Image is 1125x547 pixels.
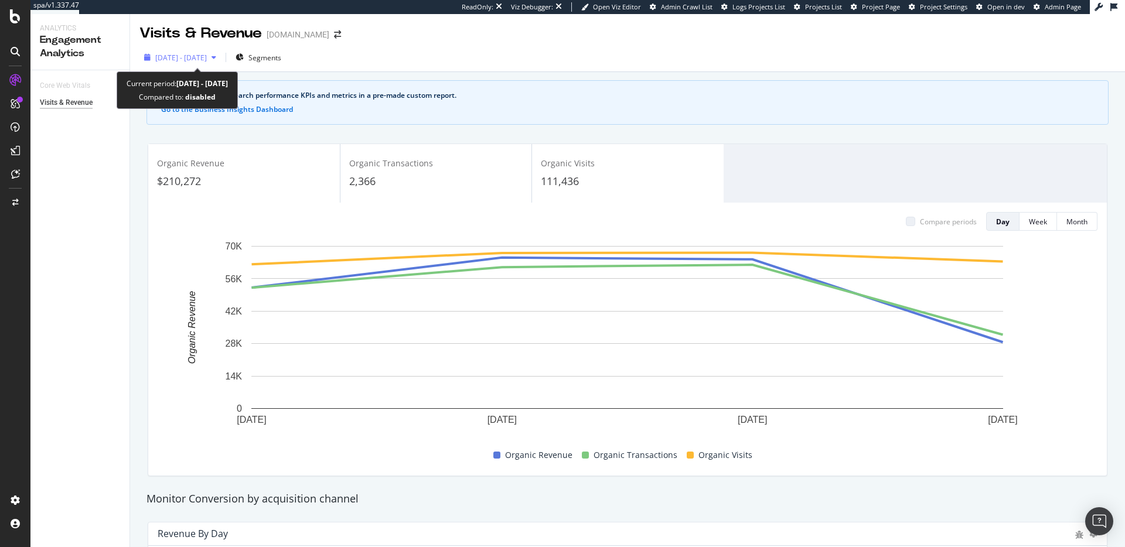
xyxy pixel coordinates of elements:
button: Segments [231,48,286,67]
span: Admin Page [1045,2,1081,11]
div: arrow-right-arrow-left [334,30,341,39]
div: Visits & Revenue [139,23,262,43]
a: Admin Page [1034,2,1081,12]
text: [DATE] [237,415,266,425]
span: Open in dev [987,2,1025,11]
div: Analytics [40,23,120,33]
button: Day [986,212,1020,231]
a: Logs Projects List [721,2,785,12]
span: Admin Crawl List [661,2,712,11]
span: Project Settings [920,2,967,11]
div: Compared to: [139,90,216,104]
button: Go to the Business Insights Dashboard [161,105,293,114]
b: [DATE] - [DATE] [176,78,228,88]
span: 111,436 [541,174,579,188]
div: Week [1029,217,1047,227]
span: Open Viz Editor [593,2,641,11]
span: 2,366 [349,174,376,188]
text: [DATE] [487,415,517,425]
div: Visits & Revenue [40,97,93,109]
span: Organic Revenue [505,448,572,462]
div: Current period: [127,77,228,90]
div: Core Web Vitals [40,80,90,92]
text: 70K [226,241,243,251]
div: Month [1066,217,1087,227]
div: Compare periods [920,217,977,227]
text: 42K [226,306,243,316]
button: Month [1057,212,1097,231]
span: Logs Projects List [732,2,785,11]
span: Organic Revenue [157,158,224,169]
text: [DATE] [738,415,767,425]
text: 28K [226,339,243,349]
button: [DATE] - [DATE] [139,48,221,67]
text: 0 [237,404,242,413]
a: Project Page [851,2,900,12]
div: Viz Debugger: [511,2,553,12]
div: [DOMAIN_NAME] [267,29,329,40]
span: $210,272 [157,174,201,188]
a: Projects List [794,2,842,12]
text: 56K [226,274,243,284]
a: Admin Crawl List [650,2,712,12]
text: 14K [226,371,243,381]
span: Organic Visits [698,448,752,462]
span: [DATE] - [DATE] [155,53,207,63]
div: See your organic search performance KPIs and metrics in a pre-made custom report. [173,90,1094,101]
b: disabled [183,92,216,102]
span: Projects List [805,2,842,11]
svg: A chart. [158,240,1097,443]
a: Open Viz Editor [581,2,641,12]
div: Open Intercom Messenger [1085,507,1113,535]
a: Open in dev [976,2,1025,12]
div: ReadOnly: [462,2,493,12]
text: Organic Revenue [187,291,197,364]
a: Project Settings [909,2,967,12]
div: info banner [146,80,1109,125]
span: Organic Transactions [349,158,433,169]
span: Organic Visits [541,158,595,169]
span: Project Page [862,2,900,11]
div: Monitor Conversion by acquisition channel [141,491,1114,507]
div: Revenue by Day [158,528,228,539]
div: Engagement Analytics [40,33,120,60]
button: Week [1020,212,1057,231]
text: [DATE] [988,415,1017,425]
a: Visits & Revenue [40,97,121,109]
div: bug [1075,531,1083,539]
span: Organic Transactions [594,448,677,462]
div: Day [996,217,1010,227]
span: Segments [248,53,281,63]
a: Core Web Vitals [40,80,102,92]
